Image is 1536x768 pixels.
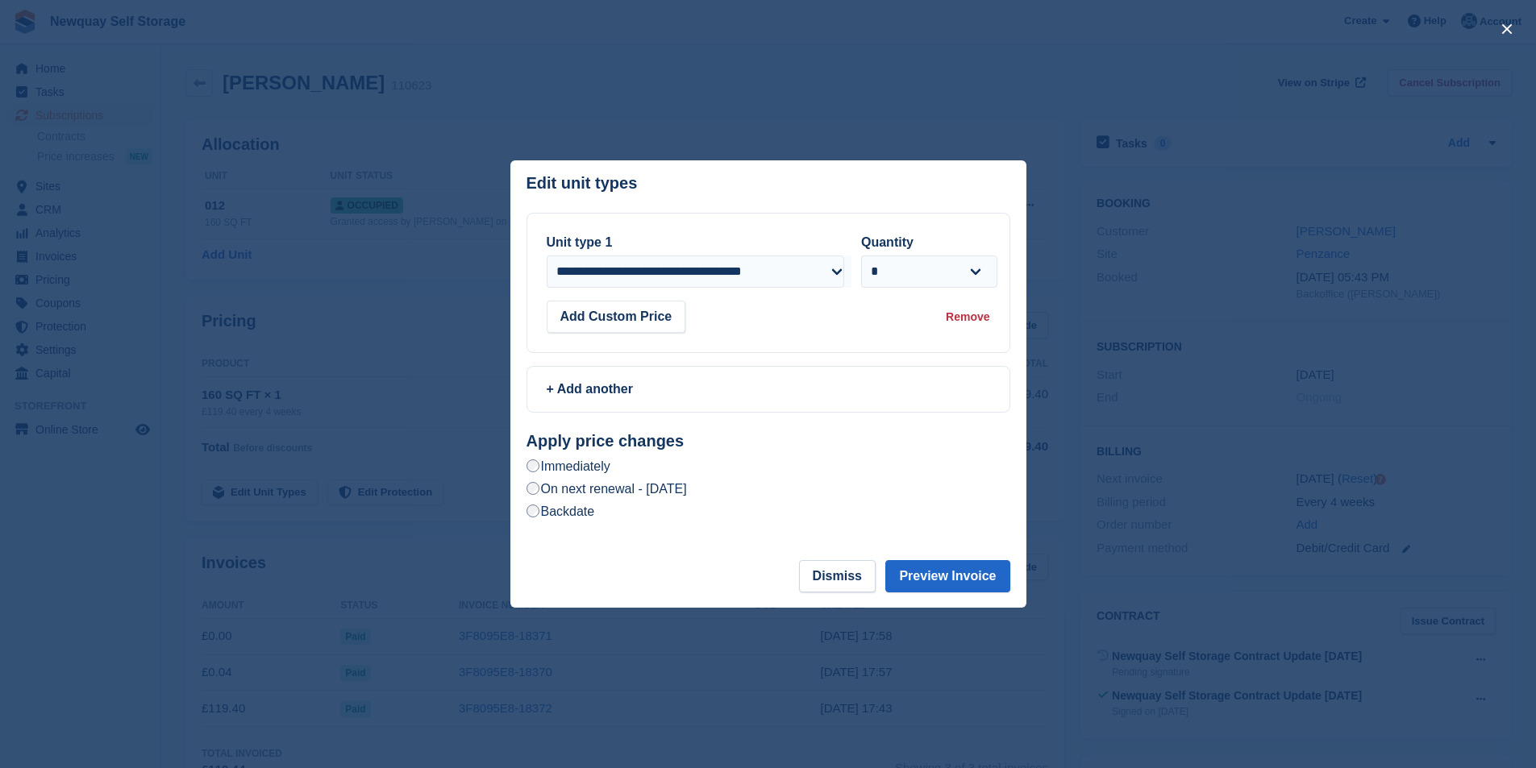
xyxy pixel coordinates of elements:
label: On next renewal - [DATE] [527,480,687,497]
input: On next renewal - [DATE] [527,482,539,495]
label: Unit type 1 [547,235,613,249]
label: Quantity [861,235,914,249]
label: Immediately [527,458,610,475]
div: + Add another [547,380,990,399]
a: + Add another [527,366,1010,413]
div: Remove [946,309,989,326]
p: Edit unit types [527,174,638,193]
input: Backdate [527,504,539,517]
button: Dismiss [799,560,876,592]
button: close [1494,16,1520,42]
strong: Apply price changes [527,432,685,450]
button: Add Custom Price [547,301,686,333]
input: Immediately [527,459,539,472]
label: Backdate [527,503,595,520]
button: Preview Invoice [885,560,1009,592]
